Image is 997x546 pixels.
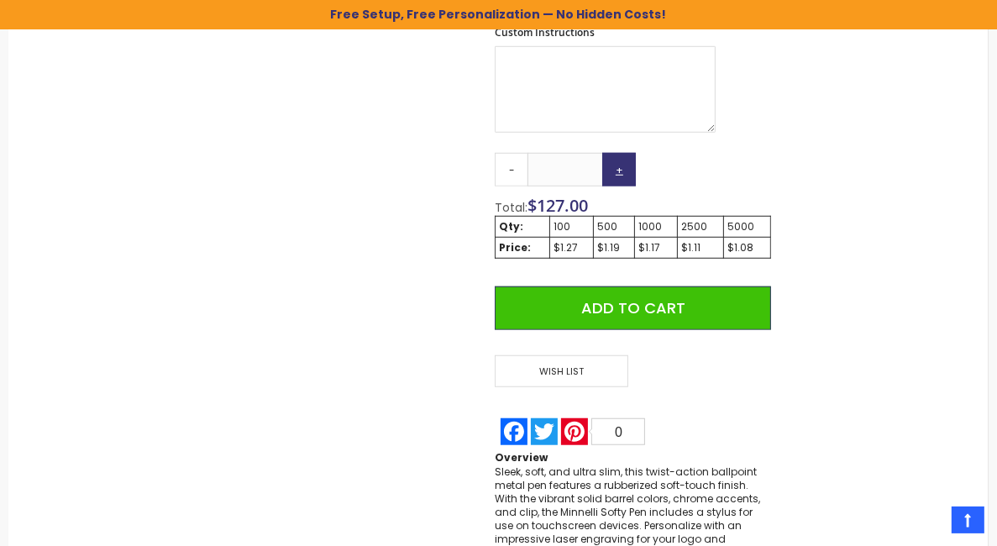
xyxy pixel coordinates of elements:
[495,25,595,39] span: Custom Instructions
[495,286,771,330] button: Add to Cart
[495,199,527,216] span: Total:
[559,418,647,445] a: Pinterest0
[495,355,628,388] span: Wish List
[638,241,674,255] div: $1.17
[499,219,523,234] strong: Qty:
[581,297,685,318] span: Add to Cart
[597,220,631,234] div: 500
[727,241,767,255] div: $1.08
[638,220,674,234] div: 1000
[499,418,529,445] a: Facebook
[537,194,588,217] span: 127.00
[529,418,559,445] a: Twitter
[615,425,622,439] span: 0
[527,194,588,217] span: $
[499,240,531,255] strong: Price:
[554,241,590,255] div: $1.27
[495,450,548,465] strong: Overview
[681,220,720,234] div: 2500
[727,220,767,234] div: 5000
[495,153,528,186] a: -
[597,241,631,255] div: $1.19
[681,241,720,255] div: $1.11
[602,153,636,186] a: +
[495,355,632,388] a: Wish List
[554,220,590,234] div: 100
